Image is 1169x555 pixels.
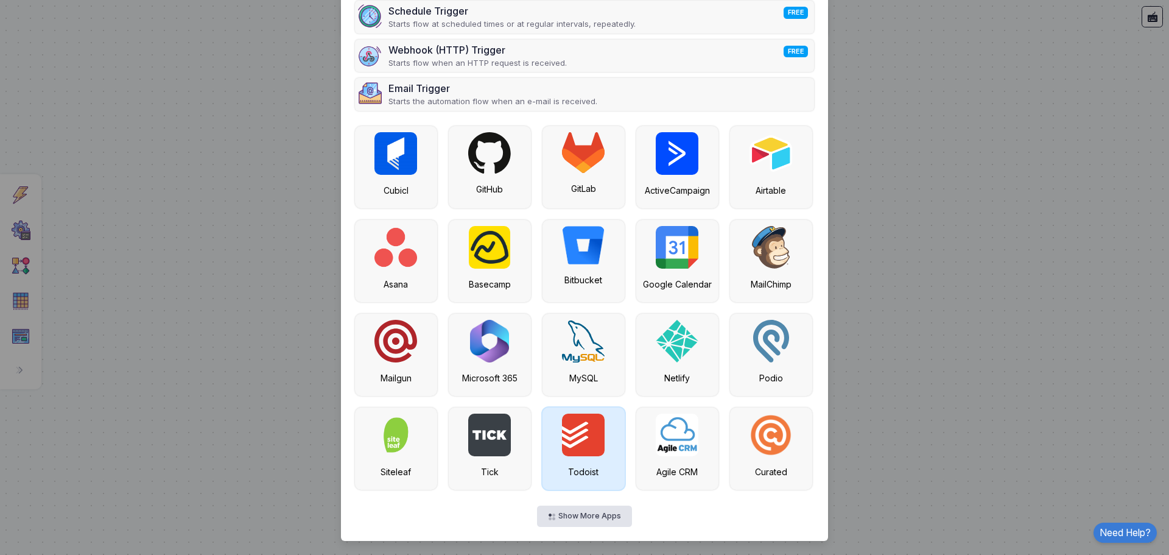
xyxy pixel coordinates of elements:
[388,57,567,69] p: Starts flow when an HTTP request is received.
[656,414,698,456] img: agile-crm.png
[361,278,431,291] div: Asana
[749,414,792,456] img: curated.png
[749,132,792,175] img: airtable.png
[736,184,806,197] div: Airtable
[562,132,605,173] img: gitlab.svg
[388,43,567,57] div: Webhook (HTTP) Trigger
[358,81,382,105] img: email.png
[549,465,619,478] div: Todoist
[549,182,619,195] div: GitLab
[784,46,808,57] span: FREE
[374,320,417,362] img: mailgun.svg
[361,184,431,197] div: Cubicl
[374,414,417,456] img: siteleaf.jpg
[562,414,605,456] img: todoist.png
[358,43,382,67] img: webhook-v2.png
[642,184,712,197] div: ActiveCampaign
[656,320,698,362] img: netlify.svg
[388,18,636,30] p: Starts flow at scheduled times or at regular intervals, repeatedly.
[642,465,712,478] div: Agile CRM
[388,96,597,108] p: Starts the automation flow when an e-mail is received.
[736,372,806,384] div: Podio
[656,132,698,175] img: active-campaign.png
[642,372,712,384] div: Netlify
[736,465,806,478] div: Curated
[361,372,431,384] div: Mailgun
[1094,523,1157,543] a: Need Help?
[455,183,525,196] div: GitHub
[562,320,605,362] img: mysql.svg
[562,226,605,264] img: bitbucket.png
[374,226,417,269] img: asana.png
[642,278,712,291] div: Google Calendar
[784,7,808,18] span: FREE
[388,81,597,96] div: Email Trigger
[470,320,509,362] img: microsoft-365.png
[656,226,698,269] img: google-calendar.svg
[358,4,382,28] img: schedule.png
[549,274,619,286] div: Bitbucket
[549,372,619,384] div: MySQL
[455,465,525,478] div: Tick
[469,226,510,269] img: basecamp.png
[753,320,789,362] img: podio.svg
[537,506,631,527] button: Show More Apps
[752,226,790,269] img: mailchimp.svg
[468,414,511,456] img: tick.png
[361,465,431,478] div: Siteleaf
[455,372,525,384] div: Microsoft 365
[736,278,806,291] div: MailChimp
[468,132,511,174] img: github.svg
[374,132,417,175] img: cubicl.jpg
[455,278,525,291] div: Basecamp
[388,4,636,18] div: Schedule Trigger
